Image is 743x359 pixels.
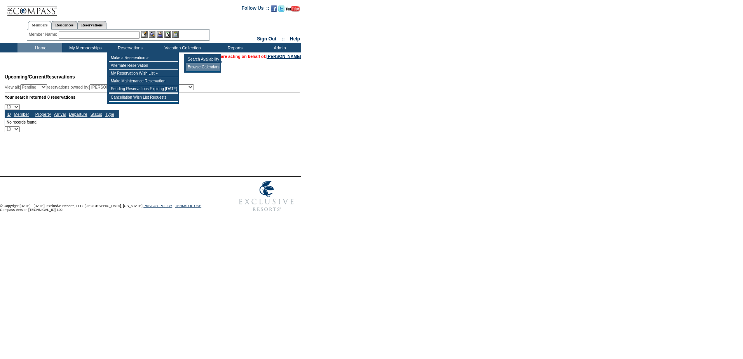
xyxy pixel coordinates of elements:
[29,31,59,38] div: Member Name:
[51,21,77,29] a: Residences
[54,112,66,117] a: Arrival
[141,31,148,38] img: b_edit.gif
[256,43,301,52] td: Admin
[105,112,114,117] a: Type
[17,43,62,52] td: Home
[149,31,155,38] img: View
[186,56,220,63] td: Search Availability
[157,31,163,38] img: Impersonate
[232,177,301,216] img: Exclusive Resorts
[28,21,52,30] a: Members
[164,31,171,38] img: Reservations
[290,36,300,42] a: Help
[109,62,178,70] td: Alternate Reservation
[109,54,178,62] td: Make a Reservation »
[152,43,212,52] td: Vacation Collection
[109,70,178,77] td: My Reservation Wish List »
[143,204,172,208] a: PRIVACY POLICY
[175,204,202,208] a: TERMS OF USE
[77,21,106,29] a: Reservations
[107,43,152,52] td: Reservations
[5,74,75,80] span: Reservations
[5,95,300,99] div: Your search returned 0 reservations
[172,31,179,38] img: b_calculator.gif
[7,112,11,117] a: ID
[242,5,269,14] td: Follow Us ::
[14,112,29,117] a: Member
[257,36,276,42] a: Sign Out
[91,112,102,117] a: Status
[286,6,300,12] img: Subscribe to our YouTube Channel
[212,43,256,52] td: Reports
[5,74,45,80] span: Upcoming/Current
[35,112,51,117] a: Property
[5,84,197,90] div: View all: reservations owned by:
[62,43,107,52] td: My Memberships
[271,5,277,12] img: Become our fan on Facebook
[109,94,178,101] td: Cancellation Wish List Requests
[212,54,301,59] span: You are acting on behalf of:
[69,112,87,117] a: Departure
[278,5,284,12] img: Follow us on Twitter
[282,36,285,42] span: ::
[286,8,300,12] a: Subscribe to our YouTube Channel
[278,8,284,12] a: Follow us on Twitter
[186,63,220,71] td: Browse Calendars
[267,54,301,59] a: [PERSON_NAME]
[109,85,178,93] td: Pending Reservations Expiring [DATE]
[109,77,178,85] td: Make Maintenance Reservation
[5,118,119,126] td: No records found.
[271,8,277,12] a: Become our fan on Facebook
